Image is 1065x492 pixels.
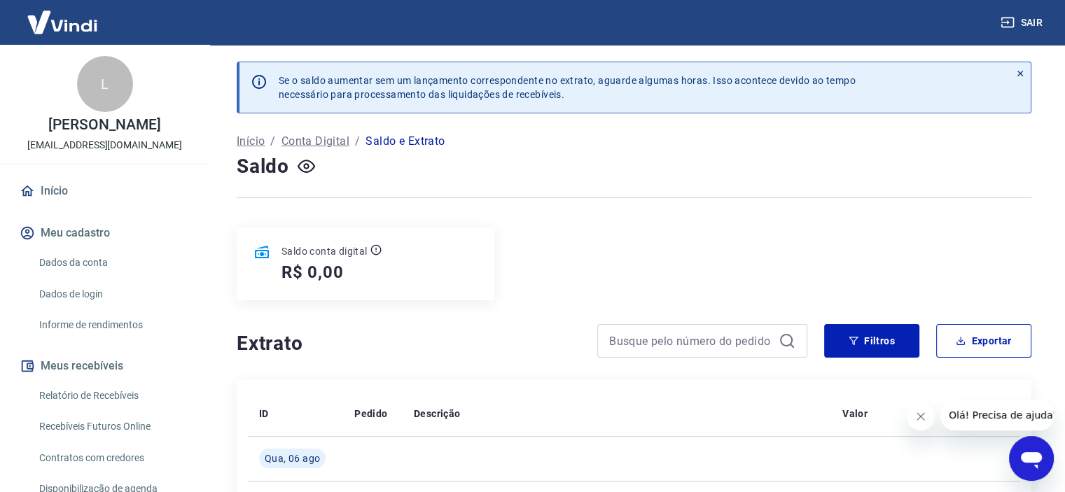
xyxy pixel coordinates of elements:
iframe: Mensagem da empresa [940,400,1054,430]
p: Se o saldo aumentar sem um lançamento correspondente no extrato, aguarde algumas horas. Isso acon... [279,73,856,101]
button: Sair [998,10,1048,36]
a: Contratos com credores [34,444,193,472]
div: L [77,56,133,112]
span: Qua, 06 ago [265,451,320,465]
p: Pedido [354,407,387,421]
h5: R$ 0,00 [281,261,344,283]
iframe: Botão para abrir a janela de mensagens [1009,436,1054,481]
p: Saldo e Extrato [366,133,445,150]
a: Recebíveis Futuros Online [34,412,193,441]
a: Relatório de Recebíveis [34,381,193,410]
a: Informe de rendimentos [34,311,193,339]
a: Dados de login [34,280,193,309]
h4: Extrato [237,330,580,358]
p: ID [259,407,269,421]
p: [PERSON_NAME] [48,118,160,132]
p: / [355,133,360,150]
input: Busque pelo número do pedido [609,330,773,351]
p: Saldo conta digital [281,244,368,258]
p: / [270,133,275,150]
button: Meus recebíveis [17,351,193,381]
a: Dados da conta [34,248,193,277]
a: Início [17,176,193,206]
button: Filtros [824,324,919,358]
h4: Saldo [237,153,289,181]
p: [EMAIL_ADDRESS][DOMAIN_NAME] [27,138,182,153]
p: Descrição [414,407,461,421]
a: Início [237,133,265,150]
span: Olá! Precisa de ajuda? [8,10,118,21]
button: Exportar [936,324,1031,358]
button: Meu cadastro [17,218,193,248]
img: Vindi [17,1,108,43]
p: Valor [842,407,868,421]
a: Conta Digital [281,133,349,150]
iframe: Fechar mensagem [907,402,935,430]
